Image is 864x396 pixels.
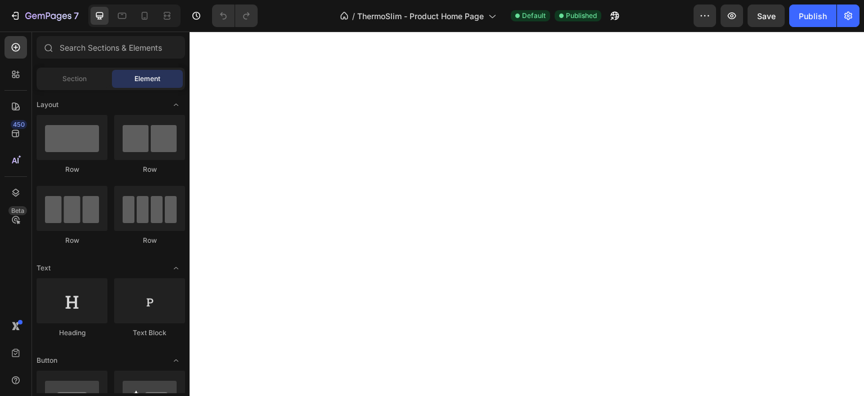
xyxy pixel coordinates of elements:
[757,11,776,21] span: Save
[11,120,27,129] div: 450
[352,10,355,22] span: /
[114,235,185,246] div: Row
[37,235,107,246] div: Row
[799,10,827,22] div: Publish
[789,5,836,27] button: Publish
[37,100,58,110] span: Layout
[748,5,785,27] button: Save
[4,5,84,27] button: 7
[134,74,160,84] span: Element
[167,259,185,277] span: Toggle open
[114,328,185,338] div: Text Block
[566,11,597,21] span: Published
[167,96,185,114] span: Toggle open
[37,36,185,59] input: Search Sections & Elements
[522,11,546,21] span: Default
[37,164,107,175] div: Row
[190,32,864,396] iframe: Design area
[167,351,185,370] span: Toggle open
[37,355,57,366] span: Button
[212,5,258,27] div: Undo/Redo
[357,10,484,22] span: ThermoSlim - Product Home Page
[74,9,79,23] p: 7
[62,74,87,84] span: Section
[37,328,107,338] div: Heading
[37,263,51,273] span: Text
[8,206,27,215] div: Beta
[114,164,185,175] div: Row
